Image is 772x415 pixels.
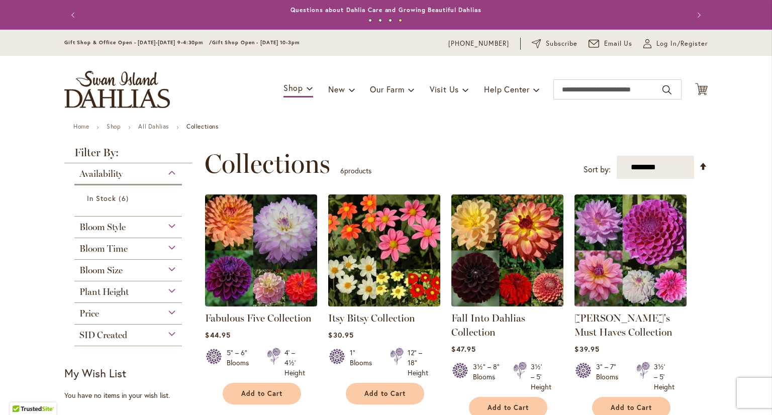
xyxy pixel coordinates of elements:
[430,84,459,94] span: Visit Us
[205,194,317,306] img: Fabulous Five Collection
[64,39,212,46] span: Gift Shop & Office Open - [DATE]-[DATE] 9-4:30pm /
[87,193,172,203] a: In Stock 6
[283,82,303,93] span: Shop
[451,299,563,308] a: Fall Into Dahlias Collection
[328,299,440,308] a: Itsy Bitsy Collection
[604,39,633,49] span: Email Us
[223,383,301,404] button: Add to Cart
[79,330,127,341] span: SID Created
[284,348,305,378] div: 4' – 4½' Height
[574,312,672,338] a: [PERSON_NAME]'s Must Haves Collection
[8,379,36,407] iframe: Launch Accessibility Center
[688,5,708,25] button: Next
[64,390,199,400] div: You have no items in your wish list.
[79,222,126,233] span: Bloom Style
[340,166,344,175] span: 6
[340,163,371,179] p: products
[451,312,525,338] a: Fall Into Dahlias Collection
[531,362,551,392] div: 3½' – 5' Height
[448,39,509,49] a: [PHONE_NUMBER]
[79,168,123,179] span: Availability
[328,312,415,324] a: Itsy Bitsy Collection
[64,71,170,108] a: store logo
[368,19,372,22] button: 1 of 4
[73,123,89,130] a: Home
[488,403,529,412] span: Add to Cart
[186,123,219,130] strong: Collections
[64,5,84,25] button: Previous
[656,39,708,49] span: Log In/Register
[205,149,330,179] span: Collections
[79,308,99,319] span: Price
[389,19,392,22] button: 3 of 4
[378,19,382,22] button: 2 of 4
[241,389,282,398] span: Add to Cart
[611,403,652,412] span: Add to Cart
[654,362,674,392] div: 3½' – 5' Height
[87,193,116,203] span: In Stock
[291,6,481,14] a: Questions about Dahlia Care and Growing Beautiful Dahlias
[589,39,633,49] a: Email Us
[79,265,123,276] span: Bloom Size
[408,348,428,378] div: 12" – 18" Height
[79,286,129,297] span: Plant Height
[328,84,345,94] span: New
[205,330,230,340] span: $44.95
[643,39,708,49] a: Log In/Register
[399,19,402,22] button: 4 of 4
[451,194,563,306] img: Fall Into Dahlias Collection
[205,312,312,324] a: Fabulous Five Collection
[370,84,404,94] span: Our Farm
[138,123,169,130] a: All Dahlias
[596,362,624,392] div: 3" – 7" Blooms
[532,39,577,49] a: Subscribe
[364,389,406,398] span: Add to Cart
[574,299,687,308] a: Heather's Must Haves Collection
[546,39,577,49] span: Subscribe
[212,39,300,46] span: Gift Shop Open - [DATE] 10-3pm
[205,299,317,308] a: Fabulous Five Collection
[227,348,255,378] div: 5" – 6" Blooms
[451,344,475,354] span: $47.95
[584,160,611,179] label: Sort by:
[346,383,424,404] button: Add to Cart
[574,194,687,306] img: Heather's Must Haves Collection
[574,344,599,354] span: $39.95
[350,348,378,378] div: 1" Blooms
[107,123,121,130] a: Shop
[119,193,131,203] span: 6
[473,362,501,392] div: 3½" – 8" Blooms
[328,194,440,306] img: Itsy Bitsy Collection
[64,366,126,380] strong: My Wish List
[64,147,192,163] strong: Filter By:
[79,243,128,254] span: Bloom Time
[328,330,353,340] span: $30.95
[484,84,530,94] span: Help Center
